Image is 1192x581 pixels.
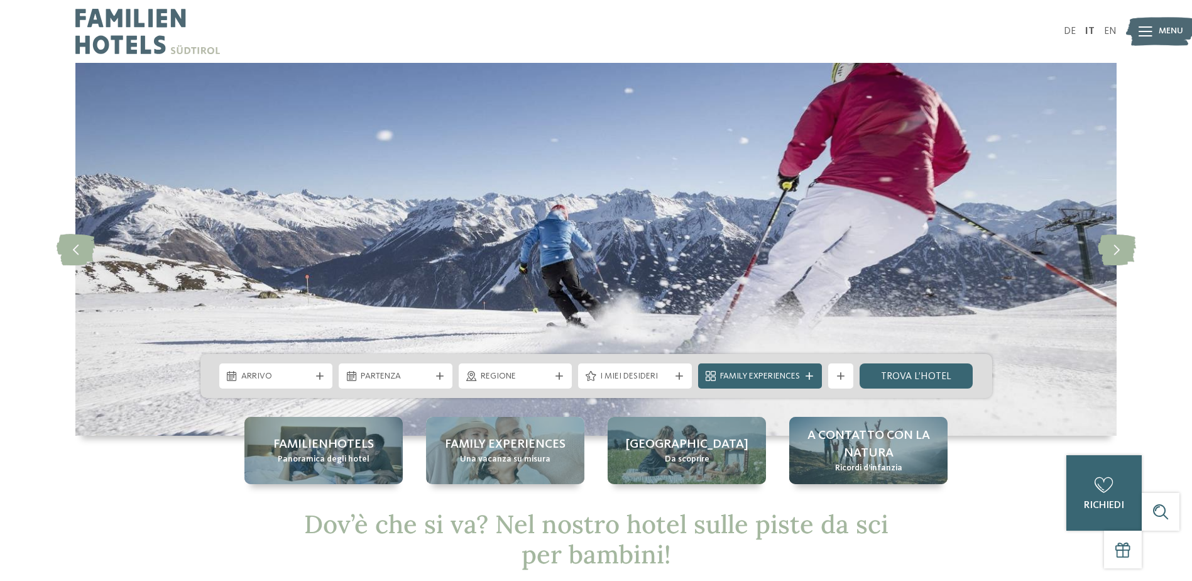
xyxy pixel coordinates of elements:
[1064,26,1076,36] a: DE
[244,417,403,484] a: Hotel sulle piste da sci per bambini: divertimento senza confini Familienhotels Panoramica degli ...
[426,417,584,484] a: Hotel sulle piste da sci per bambini: divertimento senza confini Family experiences Una vacanza s...
[75,63,1117,436] img: Hotel sulle piste da sci per bambini: divertimento senza confini
[273,436,374,453] span: Familienhotels
[860,363,973,389] a: trova l’hotel
[1159,25,1183,38] span: Menu
[361,370,430,383] span: Partenza
[481,370,550,383] span: Regione
[445,436,566,453] span: Family experiences
[600,370,670,383] span: I miei desideri
[608,417,766,484] a: Hotel sulle piste da sci per bambini: divertimento senza confini [GEOGRAPHIC_DATA] Da scoprire
[835,462,902,475] span: Ricordi d’infanzia
[802,427,935,462] span: A contatto con la natura
[720,370,800,383] span: Family Experiences
[460,453,550,466] span: Una vacanza su misura
[626,436,748,453] span: [GEOGRAPHIC_DATA]
[1085,26,1095,36] a: IT
[1104,26,1117,36] a: EN
[665,453,709,466] span: Da scoprire
[278,453,369,466] span: Panoramica degli hotel
[304,508,889,570] span: Dov’è che si va? Nel nostro hotel sulle piste da sci per bambini!
[1084,501,1124,511] span: richiedi
[1066,455,1142,531] a: richiedi
[241,370,311,383] span: Arrivo
[789,417,948,484] a: Hotel sulle piste da sci per bambini: divertimento senza confini A contatto con la natura Ricordi...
